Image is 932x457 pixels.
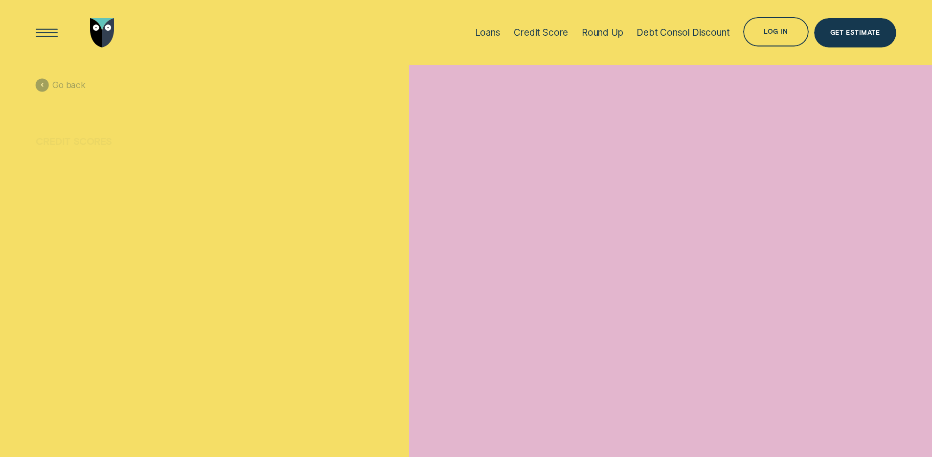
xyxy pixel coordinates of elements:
div: Credit Score [514,27,568,38]
div: Credit scores [36,136,298,147]
div: Combat [149,167,261,197]
div: Debt Consol Discount [636,27,729,38]
img: Wisr [90,18,114,47]
div: How [36,167,100,197]
div: Loans [475,27,500,38]
a: Go back [36,79,86,92]
h1: How to Combat Credit Card Fraud [36,145,298,204]
div: Round Up [582,27,623,38]
button: Open Menu [32,18,62,47]
a: Get Estimate [814,18,896,47]
button: Log in [743,17,808,46]
div: Credit [36,197,126,226]
div: Card [134,197,206,226]
span: Go back [52,80,86,91]
div: to [107,167,142,197]
div: Fraud [213,197,299,226]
